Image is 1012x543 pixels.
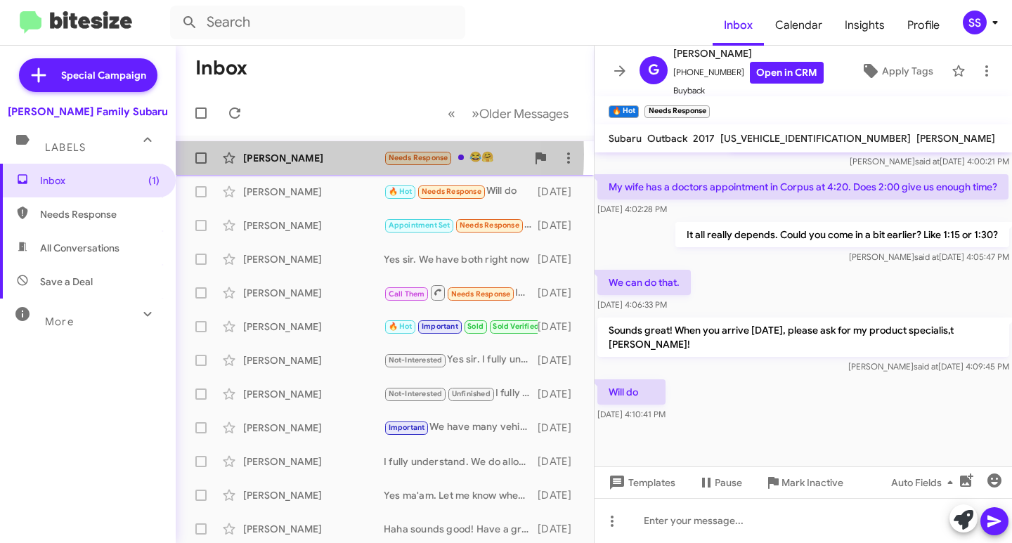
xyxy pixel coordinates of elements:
nav: Page navigation example [440,99,577,128]
span: said at [914,251,939,262]
span: (1) [148,174,160,188]
span: More [45,315,74,328]
span: [PERSON_NAME] [673,45,824,62]
p: My wife has a doctors appointment in Corpus at 4:20. Does 2:00 give us enough time? [597,174,1008,199]
input: Search [170,6,465,39]
span: [PERSON_NAME] [DATE] 4:09:45 PM [848,361,1009,372]
span: Older Messages [479,106,569,122]
span: Sold [467,322,484,331]
div: [DATE] [538,522,583,536]
span: [PERSON_NAME] [916,132,995,145]
a: Inbox [713,5,764,46]
span: said at [914,361,938,372]
span: Needs Response [422,187,481,196]
div: [DATE] [538,286,583,300]
div: [PERSON_NAME] [243,421,384,435]
span: Subaru [609,132,642,145]
span: Mark Inactive [781,470,843,495]
span: » [472,105,479,122]
span: 🔥 Hot [389,187,413,196]
div: [DATE] [538,320,583,334]
a: Calendar [764,5,833,46]
div: [PERSON_NAME] Family Subaru [8,105,168,119]
span: [US_VEHICLE_IDENTIFICATION_NUMBER] [720,132,911,145]
span: Not-Interested [389,389,443,398]
div: [DATE] [538,218,583,233]
span: Appointment Set [389,221,450,230]
div: I fully understand. We do allow dealer trades for New vehicles. The rates have dropped a ton late... [384,454,538,469]
span: Call Them [389,289,425,299]
span: [DATE] 4:06:33 PM [597,299,667,310]
button: Previous [439,99,464,128]
a: Open in CRM [750,62,824,84]
button: Templates [595,470,687,495]
div: [PERSON_NAME] [243,151,384,165]
div: [DATE] [538,387,583,401]
span: Special Campaign [61,68,146,82]
span: said at [915,156,940,166]
div: [DATE] [538,488,583,502]
button: Pause [687,470,753,495]
p: We can do that. [597,270,691,295]
div: 😂🤗 [384,150,526,166]
div: [PERSON_NAME] [243,218,384,233]
div: I fully understand. Keep us in mind! [384,386,538,402]
div: [DATE] [538,185,583,199]
div: [PERSON_NAME] [243,488,384,502]
span: G [648,59,659,81]
span: [DATE] 4:10:41 PM [597,409,666,419]
span: Needs Response [389,153,448,162]
div: [PERSON_NAME] [243,286,384,300]
button: Auto Fields [880,470,970,495]
div: Haha sounds good! Have a great rest of your day! [384,522,538,536]
span: Outback [647,132,687,145]
span: 🔥 Hot [389,322,413,331]
div: [DATE] [538,454,583,469]
div: [PERSON_NAME] [243,185,384,199]
div: Will do [384,183,538,199]
button: Next [463,99,577,128]
span: [PERSON_NAME] [DATE] 4:05:47 PM [849,251,1009,262]
span: Templates [606,470,675,495]
span: Pause [715,470,742,495]
div: SS [963,11,987,34]
span: Auto Fields [891,470,959,495]
span: Apply Tags [882,58,933,84]
a: Profile [896,5,951,46]
span: Labels [45,141,86,154]
p: Will do [597,379,666,405]
a: Special Campaign [19,58,157,92]
h1: Inbox [195,57,247,79]
span: « [448,105,455,122]
span: 2017 [693,132,715,145]
span: Important [389,423,425,432]
span: [DATE] 4:02:28 PM [597,204,667,214]
span: All Conversations [40,241,119,255]
span: Needs Response [460,221,519,230]
div: Yes ma'am. Let me know when you can text. [384,488,538,502]
div: [DATE] [538,353,583,367]
div: [PERSON_NAME] [243,320,384,334]
div: [PERSON_NAME] [243,522,384,536]
span: Insights [833,5,896,46]
div: Hi [PERSON_NAME]. The experience was great! I just reached out to [GEOGRAPHIC_DATA] to see if the... [384,217,538,233]
span: Save a Deal [40,275,93,289]
span: [PHONE_NUMBER] [673,62,824,84]
div: [PERSON_NAME] [243,454,384,469]
p: Sounds great! When you arrive [DATE], please ask for my product specialis,t [PERSON_NAME]! [597,318,1009,357]
div: We have many vehicles available. But we do not have auto-folding seats, they are all manually fol... [384,419,538,436]
span: [PERSON_NAME] [DATE] 4:00:21 PM [850,156,1009,166]
span: Important [422,322,458,331]
div: Yes sir. I fully understand. Congratulations have a great rest of your day! [384,352,538,368]
div: Yes sir. We have both right now [384,252,538,266]
div: [DATE] [538,252,583,266]
div: [PERSON_NAME] [243,387,384,401]
button: Apply Tags [848,58,945,84]
button: Mark Inactive [753,470,855,495]
span: Needs Response [40,207,160,221]
span: Needs Response [451,289,511,299]
div: [PERSON_NAME] [243,353,384,367]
